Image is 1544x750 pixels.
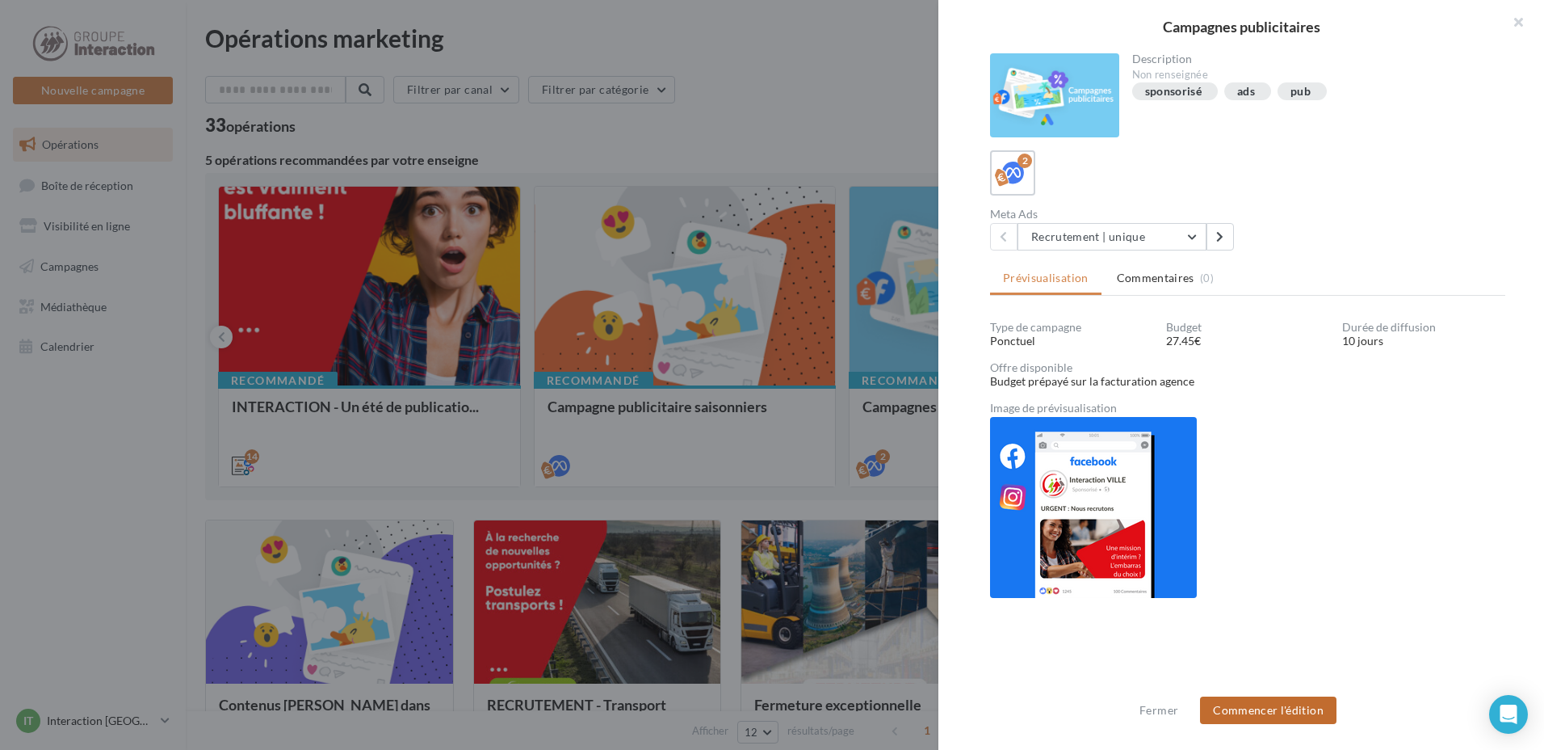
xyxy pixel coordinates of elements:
div: Type de campagne [990,322,1153,333]
div: Budget [1166,322,1329,333]
span: Commentaires [1117,270,1194,286]
div: 2 [1017,154,1032,168]
div: Ponctuel [990,333,1153,349]
div: 27.45€ [1166,333,1329,349]
div: Budget prépayé sur la facturation agence [990,373,1505,390]
div: ads [1237,86,1255,98]
div: sponsorisé [1145,86,1202,98]
button: Recrutement | unique [1017,223,1206,251]
div: pub [1290,86,1311,98]
div: Offre disponible [990,362,1505,373]
div: Durée de diffusion [1342,322,1505,333]
div: Meta Ads [990,209,1241,220]
div: 10 jours [1342,333,1505,349]
div: Campagnes publicitaires [964,19,1518,34]
button: Commencer l'édition [1200,697,1336,724]
button: Fermer [1133,701,1185,720]
div: Image de prévisualisation [990,402,1505,414]
span: (0) [1200,272,1214,284]
img: 008b87f00d921ddecfa28f1c35eec23d.png [990,417,1197,598]
div: Non renseignée [1132,68,1493,82]
div: Description [1132,53,1493,65]
div: Open Intercom Messenger [1489,695,1528,734]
